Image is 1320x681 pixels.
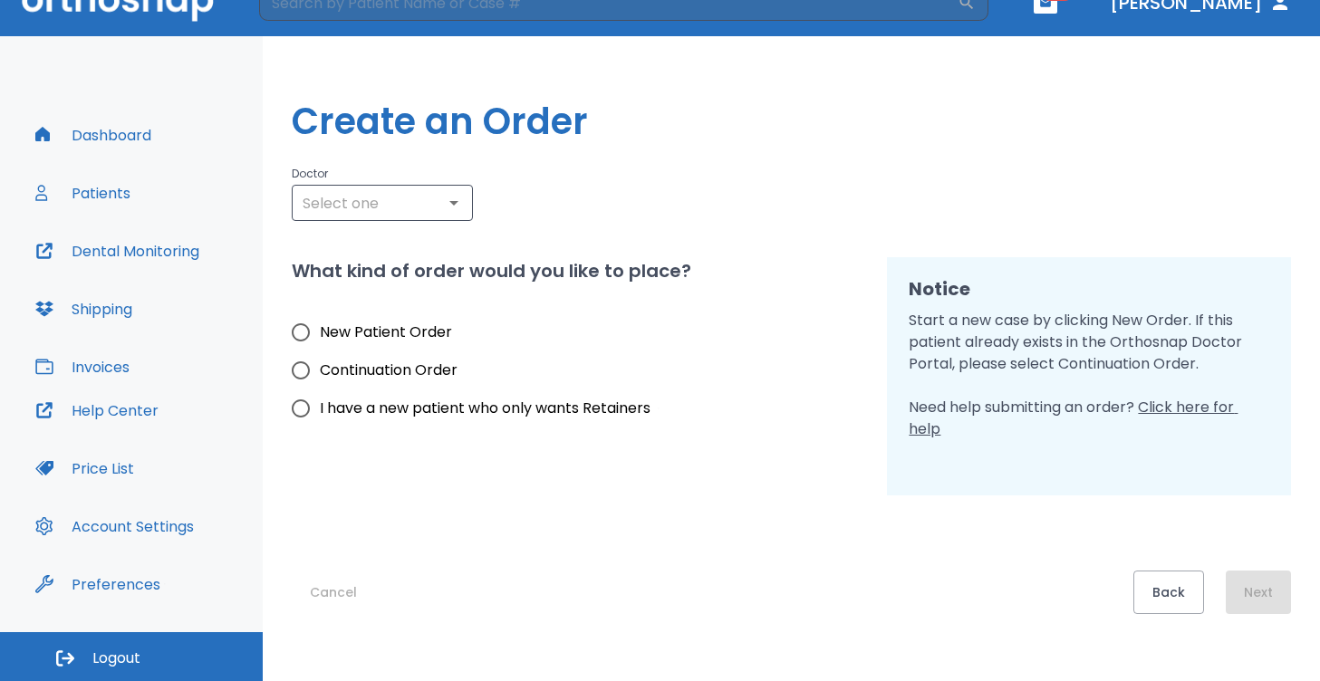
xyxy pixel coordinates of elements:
button: Patients [24,171,141,215]
input: Select one [297,190,467,216]
button: Dental Monitoring [24,229,210,273]
button: Cancel [292,571,375,614]
h2: Notice [909,275,1269,302]
span: Click here for help [909,397,1238,439]
button: Shipping [24,287,143,331]
button: Dashboard [24,113,162,157]
button: Back [1133,571,1204,614]
button: Help Center [24,388,169,432]
div: Tooltip anchor [157,576,173,592]
span: I have a new patient who only wants Retainers [320,398,650,419]
span: New Patient Order [320,321,452,343]
span: Logout [92,648,140,668]
button: Price List [24,446,145,490]
div: Tooltip anchor [650,400,667,417]
p: Doctor [292,163,473,185]
button: Open [441,190,467,216]
span: Continuation Order [320,360,458,381]
button: Preferences [24,562,171,606]
button: Account Settings [24,504,205,548]
p: Start a new case by clicking New Order. If this patient already exists in the Orthosnap Doctor Po... [909,310,1269,440]
button: Invoices [24,345,140,388]
h2: What kind of order would you like to place? [292,257,691,284]
h1: Create an Order [292,94,1291,149]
